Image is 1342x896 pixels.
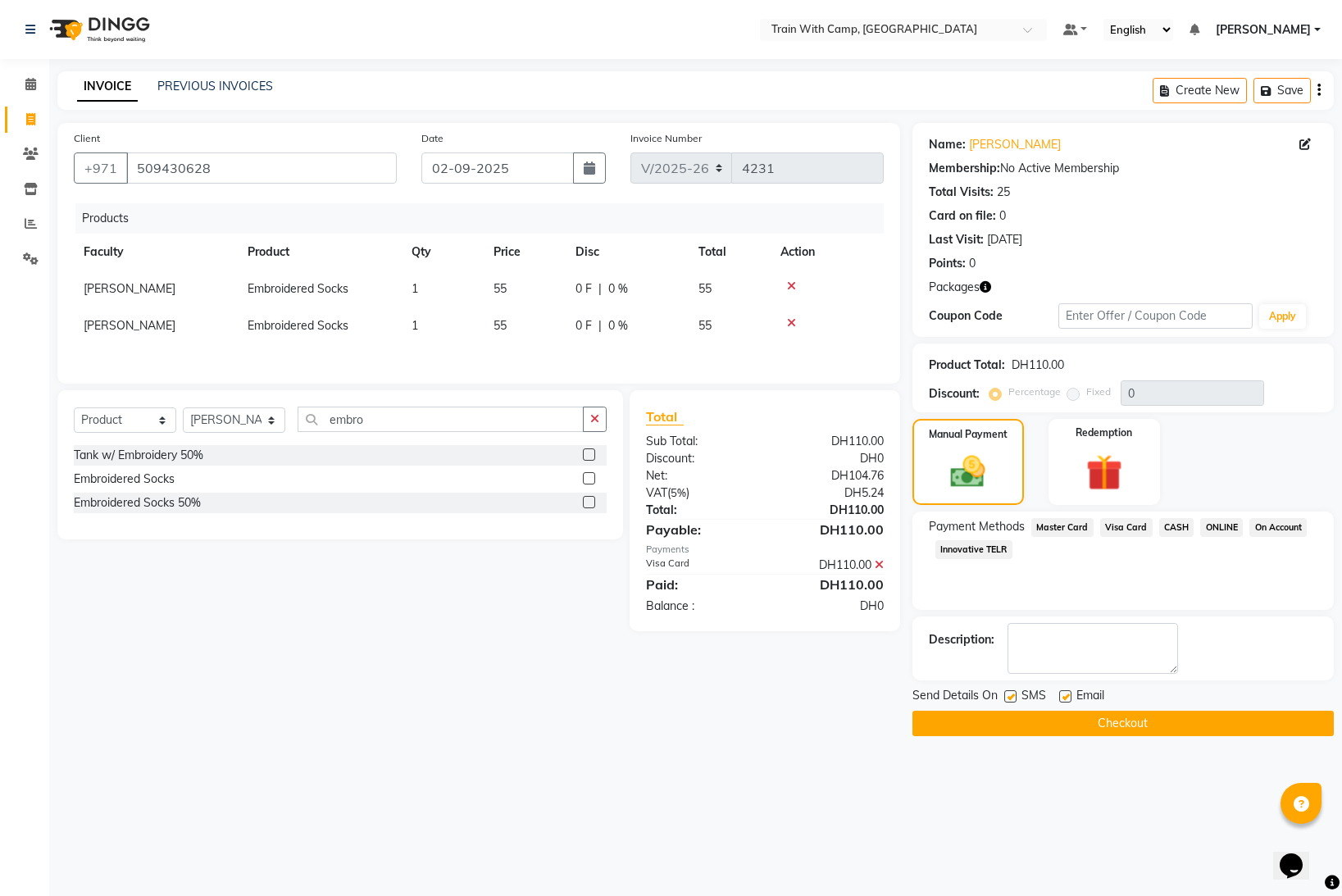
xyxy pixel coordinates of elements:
[634,520,765,539] div: Payable:
[1159,518,1194,537] span: CASH
[412,318,418,333] span: 1
[608,317,628,334] span: 0 %
[929,518,1025,535] span: Payment Methods
[494,281,507,296] span: 55
[1153,78,1247,103] button: Create New
[646,408,684,425] span: Total
[1012,357,1064,374] div: DH110.00
[74,447,203,464] div: Tank w/ Embroidery 50%
[1008,384,1061,399] label: Percentage
[1058,303,1253,329] input: Enter Offer / Coupon Code
[935,540,1012,559] span: Innovative TELR
[1021,687,1046,707] span: SMS
[1200,518,1243,537] span: ONLINE
[1100,518,1153,537] span: Visa Card
[929,385,980,403] div: Discount:
[939,452,996,492] img: _cash.svg
[765,433,896,450] div: DH110.00
[929,631,994,648] div: Description:
[634,467,765,484] div: Net:
[74,131,100,146] label: Client
[1076,425,1132,440] label: Redemption
[630,131,702,146] label: Invoice Number
[969,136,1061,153] a: [PERSON_NAME]
[689,234,771,271] th: Total
[929,160,1317,177] div: No Active Membership
[634,450,765,467] div: Discount:
[634,598,765,615] div: Balance :
[646,485,667,500] span: VAT
[912,687,998,707] span: Send Details On
[598,317,602,334] span: |
[929,307,1058,325] div: Coupon Code
[412,281,418,296] span: 1
[987,231,1022,248] div: [DATE]
[494,318,507,333] span: 55
[575,317,592,334] span: 0 F
[698,281,712,296] span: 55
[1259,304,1306,329] button: Apply
[765,467,896,484] div: DH104.76
[248,318,348,333] span: Embroidered Socks
[84,318,175,333] span: [PERSON_NAME]
[999,207,1006,225] div: 0
[929,231,984,248] div: Last Visit:
[126,152,397,184] input: Search by Name/Mobile/Email/Code
[671,486,686,499] span: 5%
[929,160,1000,177] div: Membership:
[484,234,566,271] th: Price
[634,502,765,519] div: Total:
[929,207,996,225] div: Card on file:
[771,234,884,271] th: Action
[84,281,175,296] span: [PERSON_NAME]
[765,575,896,594] div: DH110.00
[1216,21,1311,39] span: [PERSON_NAME]
[1076,687,1104,707] span: Email
[634,433,765,450] div: Sub Total:
[929,427,1008,442] label: Manual Payment
[929,357,1005,374] div: Product Total:
[698,318,712,333] span: 55
[1075,450,1134,495] img: _gift.svg
[646,543,884,557] div: Payments
[929,136,966,153] div: Name:
[77,72,138,102] a: INVOICE
[929,279,980,296] span: Packages
[765,520,896,539] div: DH110.00
[298,407,584,432] input: Search or Scan
[634,557,765,574] div: Visa Card
[608,280,628,298] span: 0 %
[74,494,201,512] div: Embroidered Socks 50%
[575,280,592,298] span: 0 F
[1253,78,1311,103] button: Save
[765,598,896,615] div: DH0
[1086,384,1111,399] label: Fixed
[248,281,348,296] span: Embroidered Socks
[1249,518,1307,537] span: On Account
[598,280,602,298] span: |
[765,484,896,502] div: DH5.24
[42,7,154,52] img: logo
[765,450,896,467] div: DH0
[634,575,765,594] div: Paid:
[634,484,765,502] div: ( )
[1273,830,1326,880] iframe: chat widget
[929,184,994,201] div: Total Visits:
[402,234,484,271] th: Qty
[765,502,896,519] div: DH110.00
[421,131,444,146] label: Date
[929,255,966,272] div: Points:
[765,557,896,574] div: DH110.00
[912,711,1334,736] button: Checkout
[74,471,175,488] div: Embroidered Socks
[997,184,1010,201] div: 25
[74,152,128,184] button: +971
[75,203,896,234] div: Products
[1031,518,1094,537] span: Master Card
[157,79,273,93] a: PREVIOUS INVOICES
[969,255,976,272] div: 0
[238,234,402,271] th: Product
[566,234,689,271] th: Disc
[74,234,238,271] th: Faculty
